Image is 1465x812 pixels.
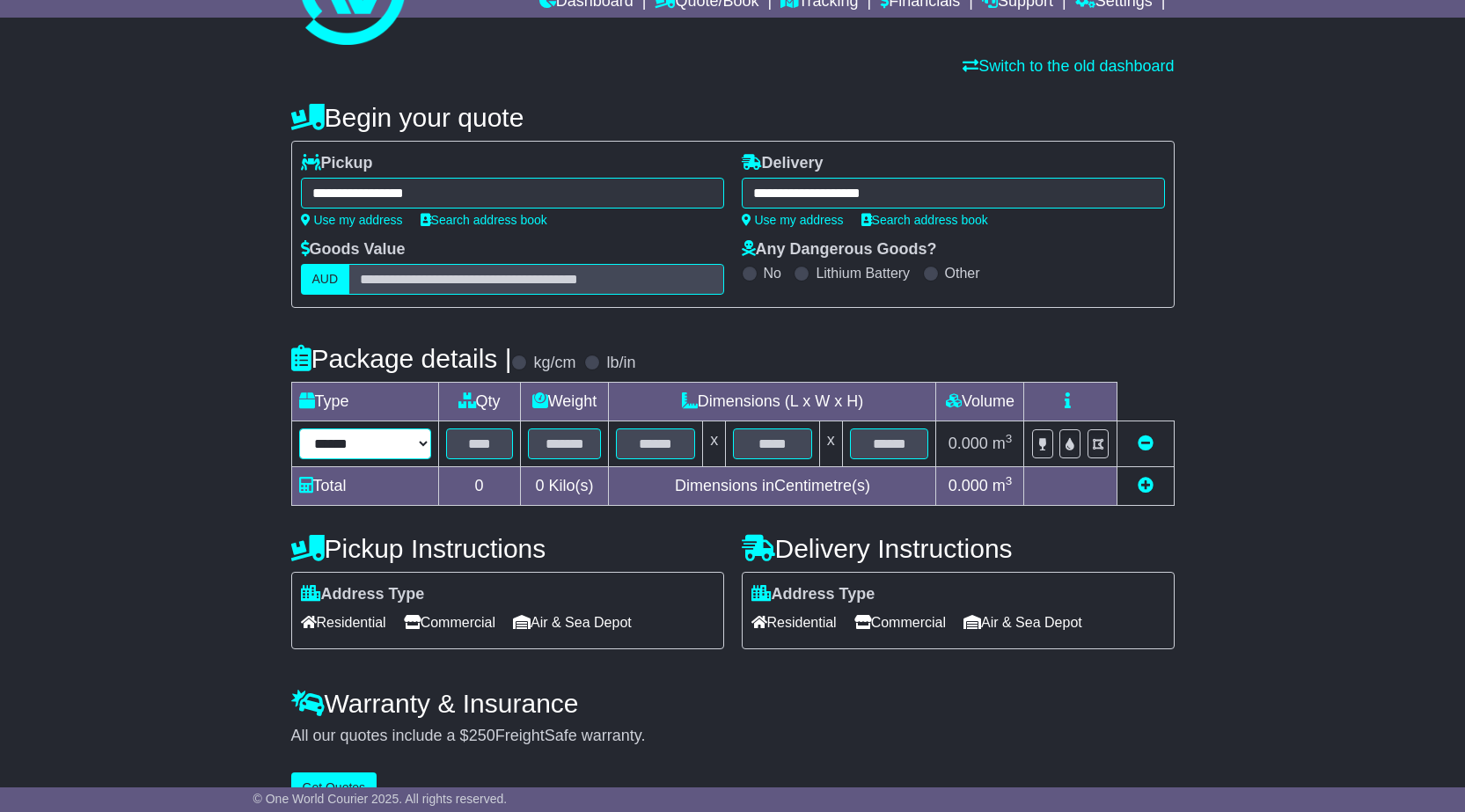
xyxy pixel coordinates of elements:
[949,477,988,494] span: 0.000
[291,103,1175,132] h4: Begin your quote
[764,265,781,282] label: No
[438,467,520,506] td: 0
[291,772,377,803] button: Get Quotes
[535,477,544,494] span: 0
[291,727,1175,746] div: All our quotes include a $ FreightSafe warranty.
[1006,474,1013,487] sup: 3
[742,213,844,227] a: Use my address
[751,585,875,604] label: Address Type
[291,344,512,373] h4: Package details |
[609,467,936,506] td: Dimensions in Centimetre(s)
[301,264,350,295] label: AUD
[993,477,1013,494] span: m
[520,383,609,421] td: Weight
[816,265,910,282] label: Lithium Battery
[751,609,837,636] span: Residential
[301,585,425,604] label: Address Type
[936,383,1024,421] td: Volume
[291,467,438,506] td: Total
[404,609,495,636] span: Commercial
[742,240,937,260] label: Any Dangerous Goods?
[963,57,1174,75] a: Switch to the old dashboard
[945,265,980,282] label: Other
[1138,435,1154,452] a: Remove this item
[291,383,438,421] td: Type
[438,383,520,421] td: Qty
[533,354,575,373] label: kg/cm
[949,435,988,452] span: 0.000
[609,383,936,421] td: Dimensions (L x W x H)
[301,213,403,227] a: Use my address
[993,435,1013,452] span: m
[854,609,946,636] span: Commercial
[513,609,632,636] span: Air & Sea Depot
[469,727,495,744] span: 250
[291,534,724,563] h4: Pickup Instructions
[963,609,1082,636] span: Air & Sea Depot
[742,154,824,173] label: Delivery
[253,792,508,806] span: © One World Courier 2025. All rights reserved.
[291,689,1175,718] h4: Warranty & Insurance
[520,467,609,506] td: Kilo(s)
[703,421,726,467] td: x
[301,240,406,260] label: Goods Value
[606,354,635,373] label: lb/in
[742,534,1175,563] h4: Delivery Instructions
[819,421,842,467] td: x
[1006,432,1013,445] sup: 3
[301,154,373,173] label: Pickup
[301,609,386,636] span: Residential
[421,213,547,227] a: Search address book
[1138,477,1154,494] a: Add new item
[861,213,988,227] a: Search address book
